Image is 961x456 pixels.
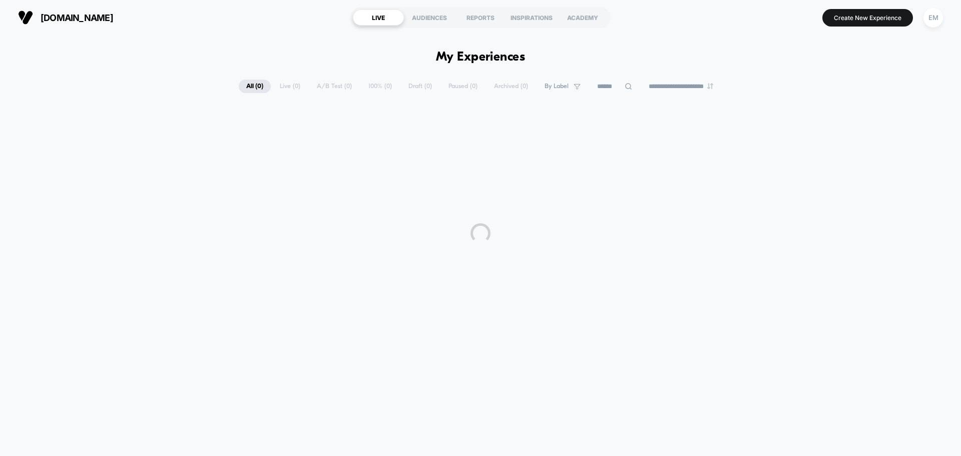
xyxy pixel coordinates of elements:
div: EM [923,8,943,28]
button: [DOMAIN_NAME] [15,10,116,26]
button: EM [920,8,946,28]
div: AUDIENCES [404,10,455,26]
div: REPORTS [455,10,506,26]
h1: My Experiences [436,50,526,65]
img: Visually logo [18,10,33,25]
button: Create New Experience [822,9,913,27]
span: All ( 0 ) [239,80,271,93]
span: [DOMAIN_NAME] [41,13,113,23]
div: LIVE [353,10,404,26]
div: ACADEMY [557,10,608,26]
div: INSPIRATIONS [506,10,557,26]
img: end [707,83,713,89]
span: By Label [545,83,569,90]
